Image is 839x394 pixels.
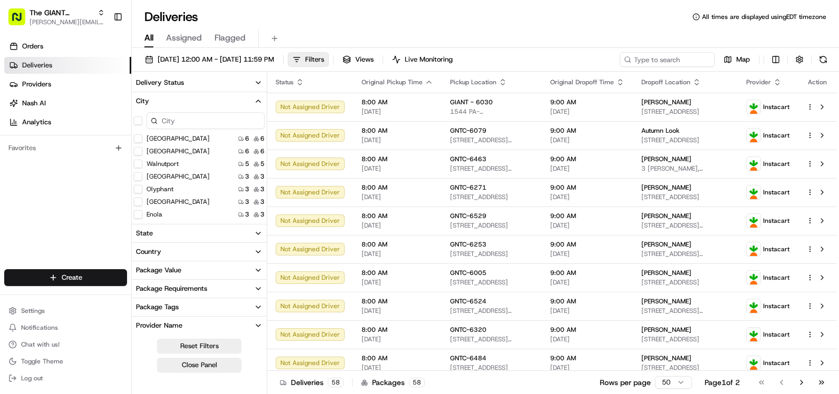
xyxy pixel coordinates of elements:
[641,250,729,258] span: [STREET_ADDRESS][PERSON_NAME]
[450,164,533,173] span: [STREET_ADDRESS][PERSON_NAME]
[450,326,486,334] span: GNTC-6320
[450,221,533,230] span: [STREET_ADDRESS]
[132,224,267,242] button: State
[136,265,181,275] div: Package Value
[245,147,249,155] span: 6
[550,78,614,86] span: Original Dropoff Time
[736,55,750,64] span: Map
[450,278,533,287] span: [STREET_ADDRESS]
[550,107,625,116] span: [DATE]
[147,134,210,143] label: [GEOGRAPHIC_DATA]
[747,157,760,171] img: profile_instacart_ahold_partner.png
[89,154,97,162] div: 💻
[147,210,162,219] label: Enola
[22,80,51,89] span: Providers
[641,278,729,287] span: [STREET_ADDRESS]
[62,273,82,282] span: Create
[763,330,789,339] span: Instacart
[450,250,533,258] span: [STREET_ADDRESS]
[36,111,133,120] div: We're available if you need us!
[450,240,486,249] span: GNTC-6253
[362,250,433,258] span: [DATE]
[763,216,789,225] span: Instacart
[136,96,149,106] div: City
[550,250,625,258] span: [DATE]
[132,317,267,334] button: Provider Name
[361,377,425,388] div: Packages
[641,363,729,372] span: [STREET_ADDRESS]
[719,52,755,67] button: Map
[763,302,789,310] span: Instacart
[747,214,760,228] img: profile_instacart_ahold_partner.png
[362,78,423,86] span: Original Pickup Time
[11,42,192,59] p: Welcome 👋
[6,149,85,168] a: 📗Knowledge Base
[4,114,131,131] a: Analytics
[550,297,625,306] span: 9:00 AM
[450,78,496,86] span: Pickup Location
[550,136,625,144] span: [DATE]
[245,172,249,181] span: 3
[11,11,32,32] img: Nash
[21,374,43,382] span: Log out
[4,140,127,156] div: Favorites
[641,126,679,135] span: Autumn Look
[362,107,433,116] span: [DATE]
[22,61,52,70] span: Deliveries
[641,240,691,249] span: [PERSON_NAME]
[362,221,433,230] span: [DATE]
[362,240,433,249] span: 8:00 AM
[362,278,433,287] span: [DATE]
[362,212,433,220] span: 8:00 AM
[21,153,81,163] span: Knowledge Base
[550,183,625,192] span: 9:00 AM
[550,240,625,249] span: 9:00 AM
[11,101,30,120] img: 1736555255976-a54dd68f-1ca7-489b-9aae-adbdc363a1c4
[450,126,486,135] span: GNTC-6079
[641,307,729,315] span: [STREET_ADDRESS][PERSON_NAME]
[641,98,691,106] span: [PERSON_NAME]
[245,185,249,193] span: 3
[245,198,249,206] span: 3
[746,78,771,86] span: Provider
[362,126,433,135] span: 8:00 AM
[763,160,789,168] span: Instacart
[550,126,625,135] span: 9:00 AM
[450,155,486,163] span: GNTC-6463
[747,242,760,256] img: profile_instacart_ahold_partner.png
[763,103,789,111] span: Instacart
[362,136,433,144] span: [DATE]
[132,298,267,316] button: Package Tags
[147,147,210,155] label: [GEOGRAPHIC_DATA]
[260,160,265,168] span: 5
[4,320,127,335] button: Notifications
[550,326,625,334] span: 9:00 AM
[147,112,265,129] input: City
[147,172,210,181] label: [GEOGRAPHIC_DATA]
[362,164,433,173] span: [DATE]
[450,297,486,306] span: GNTC-6524
[550,354,625,362] span: 9:00 AM
[157,358,241,372] button: Close Panel
[4,354,127,369] button: Toggle Theme
[4,269,127,286] button: Create
[11,154,19,162] div: 📗
[276,78,294,86] span: Status
[550,212,625,220] span: 9:00 AM
[641,221,729,230] span: [STREET_ADDRESS][PERSON_NAME]
[763,188,789,196] span: Instacart
[763,273,789,282] span: Instacart
[4,38,131,55] a: Orders
[27,68,174,79] input: Clear
[747,185,760,199] img: profile_instacart_ahold_partner.png
[30,7,93,18] span: The GIANT Company
[450,183,486,192] span: GNTC-6271
[450,98,493,106] span: GIANT - 6030
[747,356,760,370] img: profile_instacart_ahold_partner.png
[214,32,246,44] span: Flagged
[550,335,625,343] span: [DATE]
[620,52,715,67] input: Type to search
[105,179,128,186] span: Pylon
[409,378,425,387] div: 58
[260,134,265,143] span: 6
